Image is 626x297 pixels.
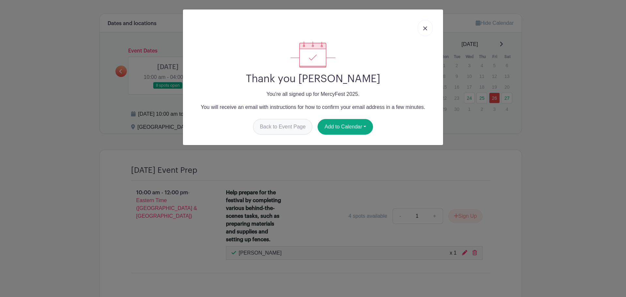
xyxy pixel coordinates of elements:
h2: Thank you [PERSON_NAME] [188,73,438,85]
a: Back to Event Page [253,119,313,135]
p: You will receive an email with instructions for how to confirm your email address in a few minutes. [188,103,438,111]
p: You're all signed up for MercyFest 2025. [188,90,438,98]
img: signup_complete-c468d5dda3e2740ee63a24cb0ba0d3ce5d8a4ecd24259e683200fb1569d990c8.svg [291,41,335,67]
button: Add to Calendar [318,119,373,135]
img: close_button-5f87c8562297e5c2d7936805f587ecaba9071eb48480494691a3f1689db116b3.svg [423,26,427,30]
